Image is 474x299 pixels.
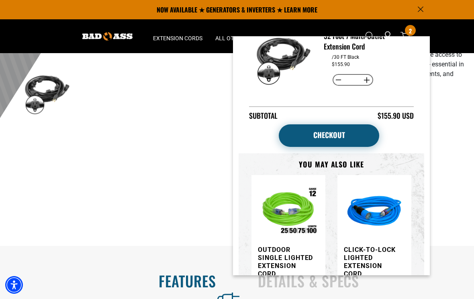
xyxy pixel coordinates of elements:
[324,31,408,52] h3: 32 Foot 7 Multi-Outlet Extension Cord
[209,19,281,53] summary: All Other Products
[344,181,405,243] img: blue
[378,110,414,121] div: $155.90 USD
[287,35,311,42] span: Apparel
[215,35,274,42] span: All Other Products
[258,246,314,278] h3: Outdoor Single Lighted Extension Cord
[147,19,209,53] summary: Extension Cords
[258,181,319,243] img: Outdoor Single Lighted Extension Cord
[364,30,376,43] summary: Search
[332,54,359,60] dd: /30 FT Black
[249,110,278,121] div: Subtotal
[332,62,350,67] dd: $155.90
[251,160,411,169] h3: You may also like
[255,30,312,87] img: black
[82,32,133,41] img: Bad Ass Extension Cords
[233,36,430,275] div: Item added to your cart
[17,272,216,289] h2: Features
[381,19,394,53] a: Open this option
[153,35,202,42] span: Extension Cords
[5,276,23,294] div: Accessibility Menu
[281,19,318,53] summary: Apparel
[399,31,412,41] a: cart
[409,28,412,34] span: 2
[345,73,361,87] input: Quantity for 32 Foot 7 Multi-Outlet Extension Cord
[279,124,379,147] a: cart
[258,272,457,289] h2: Details & Specs
[344,246,400,278] h3: Click-to-Lock Lighted Extension Cord
[24,69,70,116] img: black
